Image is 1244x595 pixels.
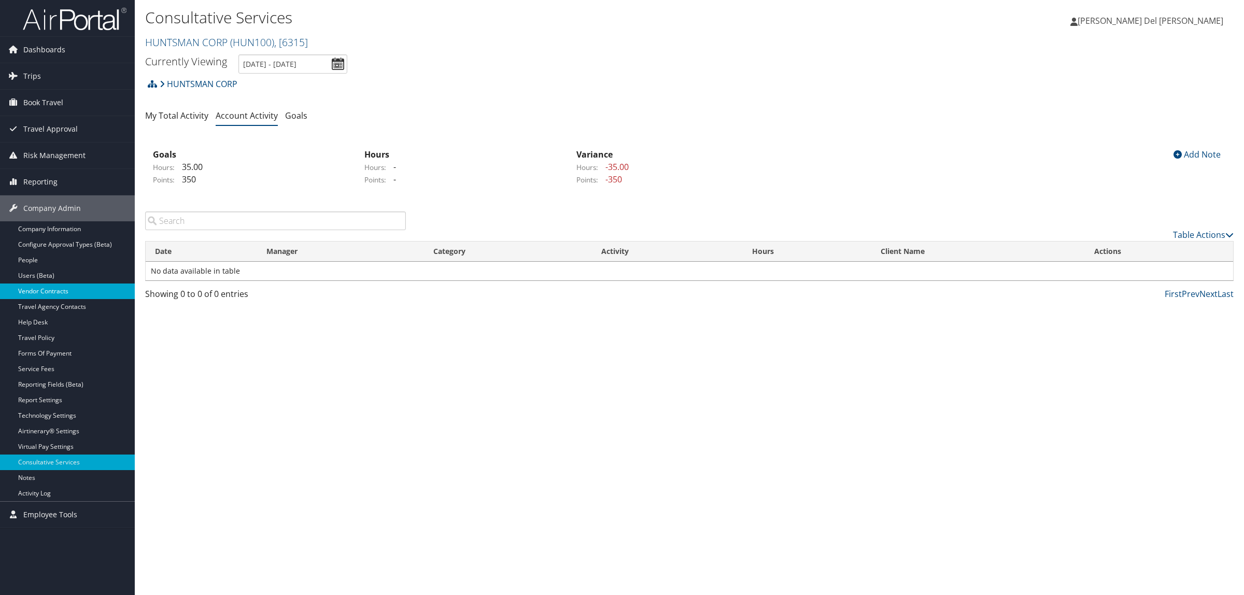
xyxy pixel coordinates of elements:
[388,174,396,185] span: -
[145,110,208,121] a: My Total Activity
[145,35,308,49] a: HUNTSMAN CORP
[153,162,175,173] label: Hours:
[23,116,78,142] span: Travel Approval
[1070,5,1234,36] a: [PERSON_NAME] Del [PERSON_NAME]
[1218,288,1234,300] a: Last
[145,288,406,305] div: Showing 0 to 0 of 0 entries
[1182,288,1199,300] a: Prev
[1078,15,1223,26] span: [PERSON_NAME] Del [PERSON_NAME]
[600,174,622,185] span: -350
[23,169,58,195] span: Reporting
[1165,288,1182,300] a: First
[1168,148,1226,161] div: Add Note
[364,175,386,185] label: Points:
[257,242,424,262] th: Manager: activate to sort column ascending
[23,502,77,528] span: Employee Tools
[592,242,742,262] th: Activity: activate to sort column ascending
[364,149,389,160] strong: Hours
[177,161,203,173] span: 35.00
[177,174,196,185] span: 350
[146,242,257,262] th: Date: activate to sort column ascending
[23,143,86,168] span: Risk Management
[160,74,237,94] a: HUNTSMAN CORP
[600,161,629,173] span: -35.00
[424,242,592,262] th: Category: activate to sort column ascending
[146,262,1233,280] td: No data available in table
[576,149,613,160] strong: Variance
[1173,229,1234,240] a: Table Actions
[153,149,176,160] strong: Goals
[23,90,63,116] span: Book Travel
[145,211,406,230] input: Search
[274,35,308,49] span: , [ 6315 ]
[1085,242,1233,262] th: Actions
[23,37,65,63] span: Dashboards
[871,242,1085,262] th: Client Name
[576,162,598,173] label: Hours:
[23,7,126,31] img: airportal-logo.png
[238,54,347,74] input: [DATE] - [DATE]
[1199,288,1218,300] a: Next
[145,54,227,68] h3: Currently Viewing
[285,110,307,121] a: Goals
[743,242,871,262] th: Hours
[23,63,41,89] span: Trips
[576,175,598,185] label: Points:
[216,110,278,121] a: Account Activity
[145,7,871,29] h1: Consultative Services
[153,175,175,185] label: Points:
[230,35,274,49] span: ( HUN100 )
[388,161,396,173] span: -
[364,162,386,173] label: Hours:
[23,195,81,221] span: Company Admin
